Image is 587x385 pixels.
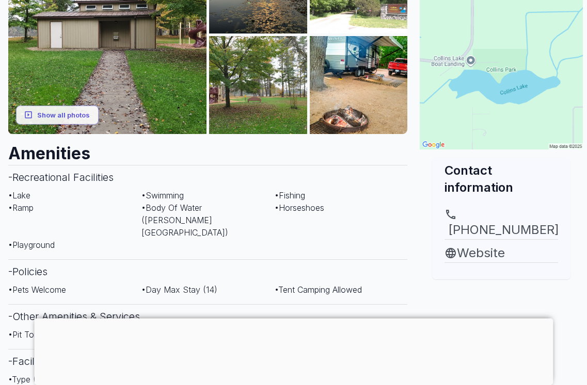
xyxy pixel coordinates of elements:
a: Website [445,244,558,262]
span: • Tent Camping Allowed [275,284,362,295]
span: • Body Of Water ([PERSON_NAME][GEOGRAPHIC_DATA]) [141,203,228,238]
span: • Type (Public Park) [8,374,81,384]
iframe: Advertisement [34,319,553,382]
h3: - Recreational Facilities [8,165,407,189]
a: [PHONE_NUMBER] [445,208,558,239]
span: • Day Max Stay (14) [141,284,217,295]
img: AAcXr8pYZOfxKeXFg1CCRf9H_bwxy2hQQlnIaGLqNKXOKKc5U7wBhfmDX_8O7Zwh6J7mDnVewqJU30KhJvp5i5p70a8Tv3wzi... [310,36,408,134]
span: • Swimming [141,190,184,200]
span: • Pets Welcome [8,284,66,295]
h2: Contact information [445,162,558,196]
span: • Fishing [275,190,305,200]
span: • Lake [8,190,30,200]
span: • Pit Toilets [8,329,49,340]
h3: - Policies [8,259,407,283]
h3: - Facility [8,349,407,373]
span: • Horseshoes [275,203,324,213]
span: • Playground [8,240,55,250]
h3: - Other Amenities & Services [8,304,407,328]
span: • Ramp [8,203,34,213]
button: Show all photos [16,105,99,124]
h2: Amenities [8,134,407,165]
img: AAcXr8riaD5RsEHETUGENlbjNJ8ECdj5HEdGxVXwwdyuRnLNm6WC0W1DIYNDU9YzjhKsW8333-2HrzKgUpWnF4zJcW__sMHX_... [209,36,307,134]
